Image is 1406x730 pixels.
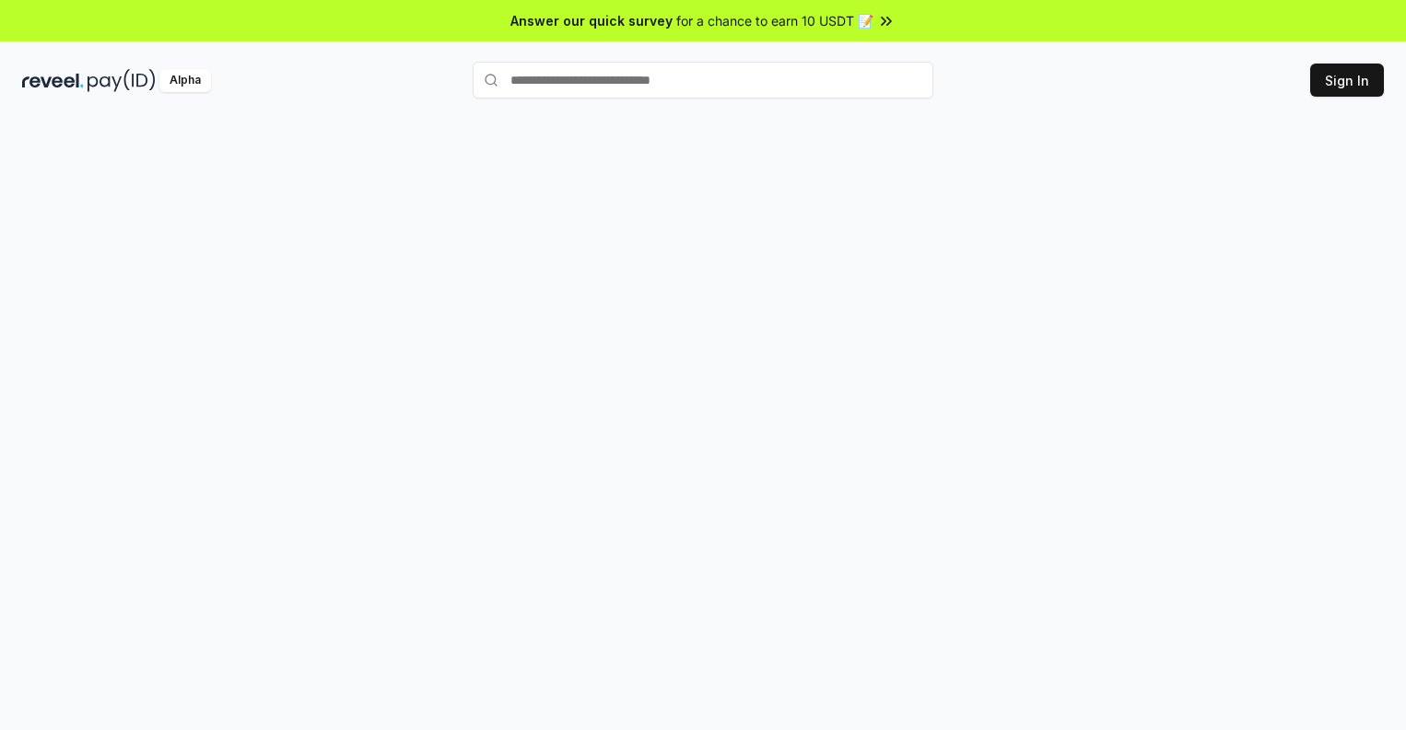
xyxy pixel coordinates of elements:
[676,11,873,30] span: for a chance to earn 10 USDT 📝
[159,69,211,92] div: Alpha
[510,11,673,30] span: Answer our quick survey
[22,69,84,92] img: reveel_dark
[88,69,156,92] img: pay_id
[1310,64,1384,97] button: Sign In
